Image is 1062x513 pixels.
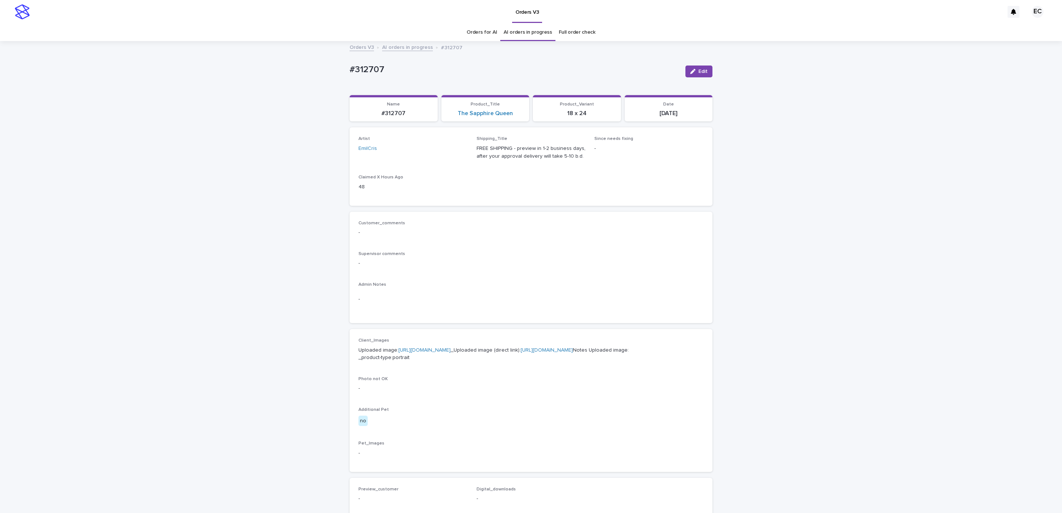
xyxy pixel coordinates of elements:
span: Product_Variant [560,102,594,107]
span: Product_Title [471,102,500,107]
span: Claimed X Hours Ago [358,175,403,180]
span: Admin Notes [358,282,386,287]
img: stacker-logo-s-only.png [15,4,30,19]
button: Edit [685,66,712,77]
span: Pet_Images [358,441,384,446]
p: - [358,449,704,457]
span: Edit [698,69,708,74]
p: - [358,495,468,503]
p: 48 [358,183,468,191]
span: Artist [358,137,370,141]
p: - [477,495,586,503]
span: Name [387,102,400,107]
p: #312707 [354,110,433,117]
p: - [594,145,704,152]
a: Orders V3 [350,43,374,51]
div: no [358,416,368,426]
p: - [358,385,704,392]
p: - [358,259,704,267]
span: Supervisor comments [358,252,405,256]
a: Full order check [559,24,595,41]
span: Shipping_Title [477,137,507,141]
p: FREE SHIPPING - preview in 1-2 business days, after your approval delivery will take 5-10 b.d. [477,145,586,160]
a: [URL][DOMAIN_NAME] [521,348,573,353]
span: Date [663,102,674,107]
span: Client_Images [358,338,389,343]
p: - [358,229,704,237]
a: EmilCris [358,145,377,152]
div: EC [1032,6,1043,18]
span: Photo not OK [358,377,388,381]
a: The Sapphire Queen [458,110,513,117]
p: #312707 [350,64,679,75]
p: [DATE] [629,110,708,117]
span: Digital_downloads [477,487,516,492]
span: Preview_customer [358,487,398,492]
span: Since needs fixing [594,137,633,141]
span: Customer_comments [358,221,405,225]
a: [URL][DOMAIN_NAME] [398,348,451,353]
p: - [358,295,704,303]
span: Additional Pet [358,408,389,412]
a: Orders for AI [467,24,497,41]
a: AI orders in progress [382,43,433,51]
p: Uploaded image: _Uploaded image (direct link): Notes Uploaded image: _product-type:portrait [358,346,704,362]
p: #312707 [441,43,462,51]
a: AI orders in progress [504,24,552,41]
p: 18 x 24 [537,110,617,117]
